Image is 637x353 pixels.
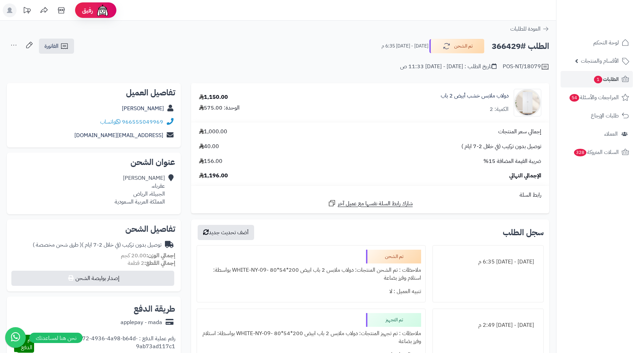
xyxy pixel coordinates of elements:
div: تم الشحن [366,250,421,263]
span: ضريبة القيمة المضافة 15% [483,157,541,165]
small: 20.00 كجم [121,251,175,260]
div: applepay - mada [121,319,162,326]
strong: إجمالي القطع: [144,259,175,267]
div: رقم عملية الدفع : 79646f72-4936-4a98-b64d-9ab73ad117c1 [34,335,175,353]
div: توصيل بدون تركيب (في خلال 2-7 ايام ) [33,241,161,249]
a: الفاتورة [39,39,74,54]
span: 1,000.00 [199,128,227,136]
a: واتساب [100,118,121,126]
h3: سجل الطلب [503,228,544,237]
span: الإجمالي النهائي [509,172,541,180]
h2: عنوان الشحن [12,158,175,166]
span: 328 [574,149,586,156]
a: [PERSON_NAME] [122,104,164,113]
div: تم التجهيز [366,313,421,327]
span: رفيق [82,6,93,14]
button: إصدار بوليصة الشحن [11,271,174,286]
span: الفاتورة [44,42,59,50]
a: العملاء [561,126,633,142]
span: شارك رابط السلة نفسها مع عميل آخر [338,200,413,208]
h2: تفاصيل الشحن [12,225,175,233]
span: العودة للطلبات [510,25,541,33]
div: [DATE] - [DATE] 2:49 م [437,319,539,332]
img: 1753185754-1-90x90.jpg [514,89,541,116]
h2: طريقة الدفع [134,305,175,313]
div: 1,150.00 [199,93,228,101]
span: إجمالي سعر المنتجات [498,128,541,136]
span: توصيل بدون تركيب (في خلال 2-7 ايام ) [461,143,541,150]
span: ( طرق شحن مخصصة ) [33,241,82,249]
small: [DATE] - [DATE] 6:35 م [382,43,428,50]
span: طلبات الإرجاع [591,111,619,121]
div: [PERSON_NAME] عقرباء، الجبيلة، الرياض المملكة العربية السعودية [115,174,165,206]
a: الطلبات1 [561,71,633,87]
a: طلبات الإرجاع [561,107,633,124]
a: المراجعات والأسئلة54 [561,89,633,106]
span: تم الدفع [21,335,32,352]
a: [EMAIL_ADDRESS][DOMAIN_NAME] [74,131,163,139]
div: ملاحظات : تم الشحن المنتجات: دولاب ملابس 2 باب ابيض 200*54*80 -WHITE-NY-09 بواسطة: استلام وفرز بضاعة [201,263,421,285]
span: السلات المتروكة [573,147,619,157]
div: تاريخ الطلب : [DATE] - [DATE] 11:33 ص [400,63,497,71]
span: الطلبات [593,74,619,84]
span: 54 [570,94,579,102]
a: السلات المتروكة328 [561,144,633,160]
div: الكمية: 2 [490,105,509,113]
a: دولاب ملابس خشب أبيض 2 باب [441,92,509,100]
div: تنبيه العميل : لا [201,285,421,298]
div: ملاحظات : تم تجهيز المنتجات: دولاب ملابس 2 باب ابيض 200*54*80 -WHITE-NY-09 بواسطة: استلام وفرز بضاعة [201,327,421,348]
button: أضف تحديث جديد [198,225,254,240]
a: شارك رابط السلة نفسها مع عميل آخر [328,199,413,208]
div: رابط السلة [194,191,546,199]
div: POS-NT/18079 [503,63,549,71]
a: العودة للطلبات [510,25,549,33]
a: 966555049969 [122,118,163,126]
span: لوحة التحكم [593,38,619,48]
button: تم الشحن [429,39,484,53]
a: تحديثات المنصة [18,3,35,19]
span: الأقسام والمنتجات [581,56,619,66]
h2: الطلب #366429 [492,39,549,53]
div: الوحدة: 575.00 [199,104,240,112]
span: 156.00 [199,157,222,165]
img: ai-face.png [96,3,109,17]
span: العملاء [604,129,618,139]
small: 2 قطعة [128,259,175,267]
strong: إجمالي الوزن: [146,251,175,260]
span: 1,196.00 [199,172,228,180]
span: المراجعات والأسئلة [569,93,619,102]
span: 1 [594,76,602,83]
div: [DATE] - [DATE] 6:35 م [437,255,539,269]
span: 40.00 [199,143,219,150]
h2: تفاصيل العميل [12,89,175,97]
a: لوحة التحكم [561,34,633,51]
